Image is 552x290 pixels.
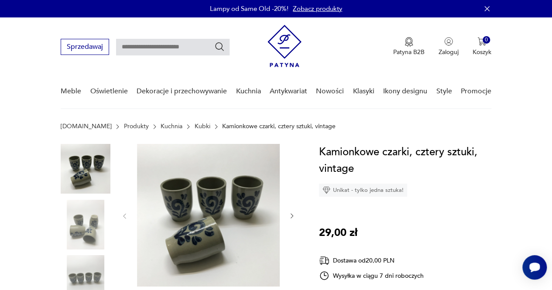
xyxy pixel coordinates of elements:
[322,186,330,194] img: Ikona diamentu
[124,123,149,130] a: Produkty
[195,123,210,130] a: Kubki
[236,75,261,108] a: Kuchnia
[353,75,374,108] a: Klasyki
[270,75,307,108] a: Antykwariat
[214,41,225,52] button: Szukaj
[210,4,288,13] p: Lampy od Same Old -20%!
[222,123,336,130] p: Kamionkowe czarki, cztery sztuki, vintage
[137,144,280,287] img: Zdjęcie produktu Kamionkowe czarki, cztery sztuki, vintage
[477,37,486,46] img: Ikona koszyka
[319,270,424,281] div: Wysyłka w ciągu 7 dni roboczych
[393,48,425,56] p: Patyna B2B
[319,144,491,177] h1: Kamionkowe czarki, cztery sztuki, vintage
[267,25,302,67] img: Patyna - sklep z meblami i dekoracjami vintage
[319,184,407,197] div: Unikat - tylko jedna sztuka!
[319,225,357,241] p: 29,00 zł
[61,44,109,51] a: Sprzedawaj
[90,75,128,108] a: Oświetlenie
[393,37,425,56] a: Ikona medaluPatyna B2B
[316,75,344,108] a: Nowości
[483,36,490,44] div: 0
[473,37,491,56] button: 0Koszyk
[61,75,81,108] a: Meble
[319,255,424,266] div: Dostawa od 20,00 PLN
[439,37,459,56] button: Zaloguj
[293,4,342,13] a: Zobacz produkty
[61,39,109,55] button: Sprzedawaj
[444,37,453,46] img: Ikonka użytkownika
[522,255,547,280] iframe: Smartsupp widget button
[161,123,182,130] a: Kuchnia
[439,48,459,56] p: Zaloguj
[61,123,112,130] a: [DOMAIN_NAME]
[393,37,425,56] button: Patyna B2B
[405,37,413,47] img: Ikona medalu
[383,75,427,108] a: Ikony designu
[61,200,110,249] img: Zdjęcie produktu Kamionkowe czarki, cztery sztuki, vintage
[137,75,227,108] a: Dekoracje i przechowywanie
[61,144,110,194] img: Zdjęcie produktu Kamionkowe czarki, cztery sztuki, vintage
[319,255,329,266] img: Ikona dostawy
[461,75,491,108] a: Promocje
[473,48,491,56] p: Koszyk
[436,75,452,108] a: Style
